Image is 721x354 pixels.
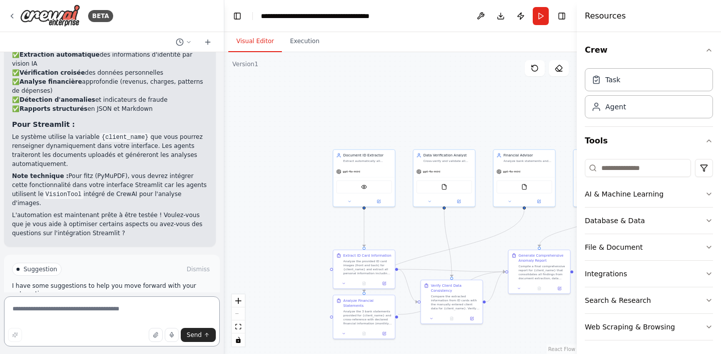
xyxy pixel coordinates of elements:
div: Analyze Financial StatementsAnalyze the 3 bank statements provided for {client_name} and cross-re... [333,295,396,339]
div: Crew [585,64,713,126]
p: Le système utilise la variable que vous pourrez renseigner dynamiquement dans votre interface. Le... [12,132,208,168]
g: Edge from f80ca88a-317b-4514-9e97-7e6d69e400e0 to 9801adda-f238-4e35-9967-ac1b6cca887c [442,210,454,277]
div: Generate Comprehensive Anomaly ReportCompile a final comprehensive report for {client_name} that ... [508,250,571,294]
g: Edge from 5f1bc9e8-6bf4-4ca3-bd71-5707877c4505 to 9801adda-f238-4e35-9967-ac1b6cca887c [398,267,418,304]
button: Upload files [149,328,163,342]
div: Search & Research [585,295,651,305]
button: Hide right sidebar [555,9,569,23]
div: Tools [585,155,713,348]
div: Integrations [585,269,627,279]
div: AI & Machine Learning [585,189,663,199]
p: I have some suggestions to help you move forward with your automation. [12,282,212,298]
div: Extract automatically all personal information from ID cards front and back (name, first name, bi... [343,159,392,163]
div: Financial Advisor [504,153,552,158]
span: Send [187,331,202,339]
button: zoom in [232,294,245,307]
div: Analyze Financial Statements [343,298,392,308]
div: Analyze bank statements and financial data to provide personalized financial management advice an... [504,159,552,163]
button: Hide left sidebar [230,9,244,23]
button: No output available [529,285,550,291]
g: Edge from 4f608a03-46b2-493a-86f8-c6b1dabe3578 to 5f1bc9e8-6bf4-4ca3-bd71-5707877c4505 [362,210,367,247]
div: Verify Client Data ConsistencyCompare the extracted information from ID cards with the manually e... [421,280,483,324]
button: Open in side panel [463,315,480,321]
a: React Flow attribution [548,346,575,352]
g: Edge from 85fed3a2-27ff-4255-98a4-50ef5e76b32f to c5f6db2d-88c2-4a99-9a0f-4fa688f5ccac [398,269,505,317]
button: fit view [232,320,245,333]
button: Open in side panel [525,199,553,205]
code: {client_name} [100,133,151,142]
button: Open in side panel [376,330,393,336]
g: Edge from 5f1bc9e8-6bf4-4ca3-bd71-5707877c4505 to c5f6db2d-88c2-4a99-9a0f-4fa688f5ccac [398,267,505,274]
button: Open in side panel [365,199,393,205]
div: Cross-verify and validate all extracted information from ID cards against manually entered client... [424,159,472,163]
button: Open in side panel [445,199,473,205]
div: Financial AdvisorAnalyze bank statements and financial data to provide personalized financial man... [493,149,556,207]
p: ✅ des informations d'identité par vision IA ✅ des données personnelles ✅ approfondie (revenus, ch... [12,50,208,113]
span: gpt-4o-mini [503,169,521,173]
button: AI & Machine Learning [585,181,713,207]
p: L'automation est maintenant prête à être testée ! Voulez-vous que je vous aide à optimiser certai... [12,211,208,238]
div: React Flow controls [232,294,245,346]
div: Compile a final comprehensive report for {client_name} that consolidates all findings from docume... [519,264,567,280]
strong: Détection d'anomalies [20,96,95,103]
strong: Analyse financière [20,78,82,85]
div: Agent [605,102,626,112]
span: Suggestion [24,265,57,273]
g: Edge from 9801adda-f238-4e35-9967-ac1b6cca887c to c5f6db2d-88c2-4a99-9a0f-4fa688f5ccac [486,269,505,304]
button: No output available [353,330,375,336]
button: No output available [353,280,375,286]
div: Compare the extracted information from ID cards with the manually entered client data for {client... [431,294,480,310]
img: FileReadTool [441,184,447,190]
button: Visual Editor [228,31,282,52]
strong: Rapports structurés [20,105,88,112]
g: Edge from 810059d2-1c50-4c73-8a5c-95444f92e858 to 85fed3a2-27ff-4255-98a4-50ef5e76b32f [362,210,527,292]
button: Open in side panel [551,285,568,291]
strong: Note technique : [12,172,69,180]
button: Click to speak your automation idea [165,328,179,342]
h4: Resources [585,10,626,22]
div: Analyze the provided ID card images (front and back) for {client_name} and extract all personal i... [343,259,392,275]
div: Version 1 [232,60,258,68]
button: Search & Research [585,287,713,313]
button: File & Document [585,234,713,260]
div: Analyze the 3 bank statements provided for {client_name} and cross-reference with declared financ... [343,309,392,325]
button: Send [181,328,216,342]
button: Integrations [585,261,713,287]
div: Document ID Extractor [343,153,392,158]
button: Database & Data [585,208,713,234]
strong: Pour Streamlit : [12,120,75,128]
div: Extract ID Card Information [343,253,392,258]
div: Web Scraping & Browsing [585,322,675,332]
button: Web Scraping & Browsing [585,314,713,340]
div: Task [605,75,620,85]
code: VisionTool [44,190,84,199]
img: VisionTool [361,184,367,190]
button: toggle interactivity [232,333,245,346]
img: FileReadTool [521,184,527,190]
span: gpt-4o-mini [343,169,360,173]
strong: Extraction automatique [20,51,100,58]
div: BETA [88,10,113,22]
button: Execution [282,31,327,52]
button: No output available [441,315,462,321]
button: Tools [585,127,713,155]
div: Database & Data [585,216,645,226]
div: Document ID ExtractorExtract automatically all personal information from ID cards front and back ... [333,149,396,207]
span: gpt-4o-mini [423,169,441,173]
div: Data Verification AnalystCross-verify and validate all extracted information from ID cards agains... [413,149,476,207]
button: Switch to previous chat [172,36,196,48]
div: Extract ID Card InformationAnalyze the provided ID card images (front and back) for {client_name}... [333,250,396,289]
button: Dismiss [185,264,212,274]
div: Verify Client Data Consistency [431,283,480,293]
p: Pour fitz (PyMuPDF), vous devrez intégrer cette fonctionnalité dans votre interface Streamlit car... [12,171,208,208]
div: Generate Comprehensive Anomaly Report [519,253,567,263]
div: File & Document [585,242,643,252]
button: Open in side panel [376,280,393,286]
g: Edge from d8f4be46-26ee-4f67-bf21-578f0c0a4a8f to c5f6db2d-88c2-4a99-9a0f-4fa688f5ccac [537,210,607,247]
button: Improve this prompt [8,328,22,342]
nav: breadcrumb [261,11,374,21]
button: Crew [585,36,713,64]
button: Start a new chat [200,36,216,48]
img: Logo [20,5,80,27]
strong: Vérification croisée [20,69,85,76]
